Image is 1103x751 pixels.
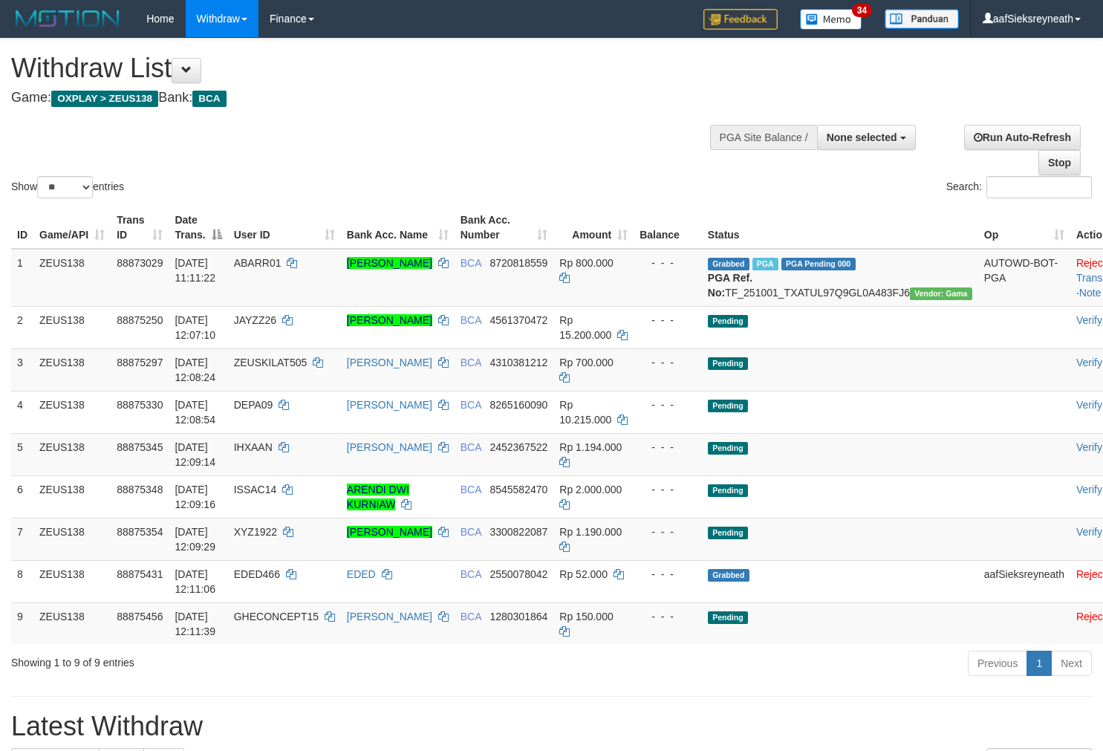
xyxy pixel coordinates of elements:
[347,611,432,622] a: [PERSON_NAME]
[175,568,215,595] span: [DATE] 12:11:06
[11,91,720,105] h4: Game: Bank:
[234,484,277,495] span: ISSAC14
[11,53,720,83] h1: Withdraw List
[117,399,163,411] span: 88875330
[33,207,111,249] th: Game/API: activate to sort column ascending
[461,611,481,622] span: BCA
[946,176,1092,198] label: Search:
[559,357,613,368] span: Rp 700.000
[347,399,432,411] a: [PERSON_NAME]
[175,357,215,383] span: [DATE] 12:08:24
[559,441,622,453] span: Rp 1.194.000
[175,314,215,341] span: [DATE] 12:07:10
[228,207,341,249] th: User ID: activate to sort column ascending
[117,441,163,453] span: 88875345
[852,4,872,17] span: 34
[11,560,33,602] td: 8
[752,258,778,270] span: Marked by aafnoeunsreypich
[461,526,481,538] span: BCA
[708,484,748,497] span: Pending
[234,314,276,326] span: JAYZZ26
[703,9,778,30] img: Feedback.jpg
[347,484,409,510] a: ARENDI DWI KURNIAW
[234,526,277,538] span: XYZ1922
[117,314,163,326] span: 88875250
[347,357,432,368] a: [PERSON_NAME]
[708,527,748,539] span: Pending
[117,484,163,495] span: 88875348
[33,306,111,348] td: ZEUS138
[234,399,273,411] span: DEPA09
[489,526,547,538] span: Copy 3300822087 to clipboard
[11,176,124,198] label: Show entries
[559,314,611,341] span: Rp 15.200.000
[489,357,547,368] span: Copy 4310381212 to clipboard
[117,357,163,368] span: 88875297
[708,315,748,328] span: Pending
[634,207,702,249] th: Balance
[640,524,696,539] div: - - -
[640,609,696,624] div: - - -
[978,207,1070,249] th: Op: activate to sort column ascending
[559,568,608,580] span: Rp 52.000
[347,568,376,580] a: EDED
[347,526,432,538] a: [PERSON_NAME]
[175,257,215,284] span: [DATE] 11:11:22
[708,357,748,370] span: Pending
[347,257,432,269] a: [PERSON_NAME]
[461,484,481,495] span: BCA
[817,125,916,150] button: None selected
[710,125,817,150] div: PGA Site Balance /
[708,611,748,624] span: Pending
[11,475,33,518] td: 6
[11,249,33,307] td: 1
[640,440,696,455] div: - - -
[827,131,897,143] span: None selected
[1076,484,1102,495] a: Verify
[489,399,547,411] span: Copy 8265160090 to clipboard
[11,207,33,249] th: ID
[1076,357,1102,368] a: Verify
[117,611,163,622] span: 88875456
[489,441,547,453] span: Copy 2452367522 to clipboard
[1079,287,1102,299] a: Note
[11,306,33,348] td: 2
[175,441,215,468] span: [DATE] 12:09:14
[33,475,111,518] td: ZEUS138
[33,518,111,560] td: ZEUS138
[11,649,449,670] div: Showing 1 to 9 of 9 entries
[33,391,111,433] td: ZEUS138
[11,433,33,475] td: 5
[553,207,634,249] th: Amount: activate to sort column ascending
[978,249,1070,307] td: AUTOWD-BOT-PGA
[708,569,749,582] span: Grabbed
[640,482,696,497] div: - - -
[117,568,163,580] span: 88875431
[640,256,696,270] div: - - -
[461,399,481,411] span: BCA
[640,355,696,370] div: - - -
[11,7,124,30] img: MOTION_logo.png
[455,207,554,249] th: Bank Acc. Number: activate to sort column ascending
[347,314,432,326] a: [PERSON_NAME]
[175,399,215,426] span: [DATE] 12:08:54
[117,526,163,538] span: 88875354
[234,568,280,580] span: EDED466
[708,258,749,270] span: Grabbed
[1026,651,1052,676] a: 1
[489,484,547,495] span: Copy 8545582470 to clipboard
[234,441,273,453] span: IHXAAN
[1076,399,1102,411] a: Verify
[559,484,622,495] span: Rp 2.000.000
[234,257,282,269] span: ABARR01
[640,397,696,412] div: - - -
[234,611,319,622] span: GHECONCEPT15
[33,560,111,602] td: ZEUS138
[781,258,856,270] span: PGA Pending
[461,357,481,368] span: BCA
[33,249,111,307] td: ZEUS138
[1038,150,1081,175] a: Stop
[640,313,696,328] div: - - -
[117,257,163,269] span: 88873029
[51,91,158,107] span: OXPLAY > ZEUS138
